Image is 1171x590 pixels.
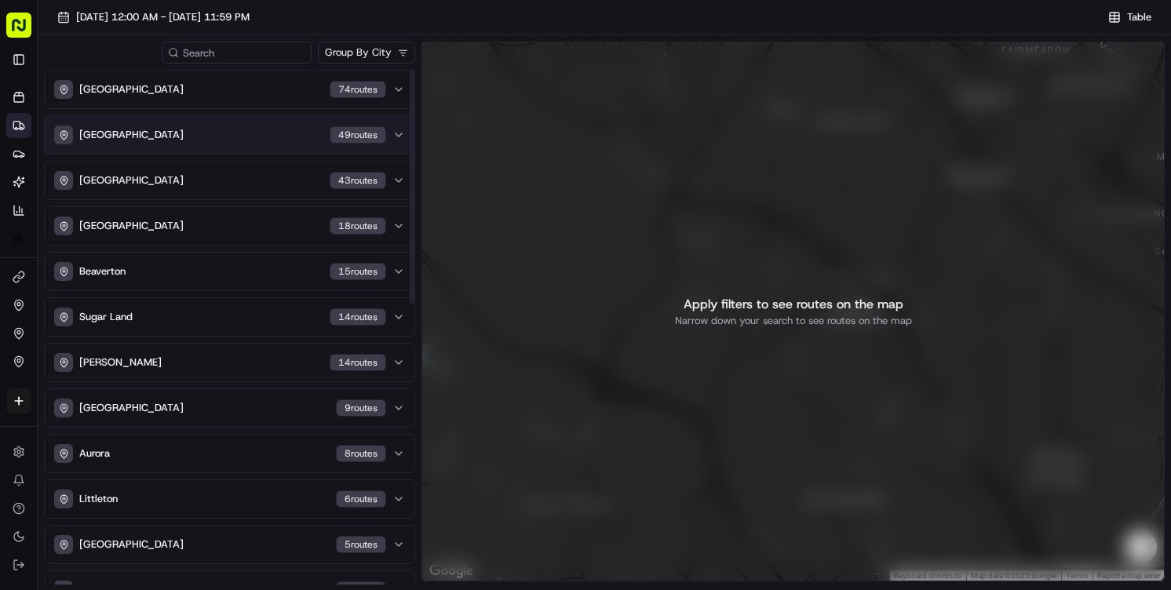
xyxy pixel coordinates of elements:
[79,264,126,279] p: Beaverton
[79,355,162,370] p: [PERSON_NAME]
[6,226,31,251] a: Shopify
[49,243,167,256] span: Wisdom [PERSON_NAME]
[148,308,252,324] span: API Documentation
[243,201,286,220] button: See all
[9,302,126,330] a: 📗Knowledge Base
[45,389,414,427] button: [GEOGRAPHIC_DATA]9routes
[336,490,386,508] div: 6 route s
[45,253,414,290] button: Beaverton15routes
[1101,6,1158,28] button: Table
[31,244,44,257] img: 1736555255976-a54dd68f-1ca7-489b-9aae-adbdc363a1c4
[50,6,257,28] button: [DATE] 12:00 AM - [DATE] 11:59 PM
[45,162,414,199] button: [GEOGRAPHIC_DATA]43routes
[79,173,184,188] p: [GEOGRAPHIC_DATA]
[330,126,386,144] div: 49 route s
[79,82,184,97] p: [GEOGRAPHIC_DATA]
[16,310,28,322] div: 📗
[330,217,386,235] div: 18 route s
[76,10,250,24] span: [DATE] 12:00 AM - [DATE] 11:59 PM
[133,310,145,322] div: 💻
[684,295,903,314] p: Apply filters to see routes on the map
[325,46,392,60] span: Group By City
[330,81,386,98] div: 74 route s
[31,308,120,324] span: Knowledge Base
[267,155,286,173] button: Start new chat
[179,243,211,256] span: [DATE]
[13,232,23,245] img: Shopify logo
[170,243,176,256] span: •
[79,401,184,415] p: [GEOGRAPHIC_DATA]
[16,228,41,259] img: Wisdom Oko
[45,435,414,472] button: Aurora8routes
[16,16,47,47] img: Nash
[675,314,912,328] p: Narrow down your search to see routes on the map
[45,298,414,336] button: Sugar Land14routes
[45,344,414,381] button: [PERSON_NAME]14routes
[79,219,184,233] p: [GEOGRAPHIC_DATA]
[16,63,286,88] p: Welcome 👋
[71,166,216,178] div: We're available if you need us!
[45,207,414,245] button: [GEOGRAPHIC_DATA]18routes
[330,172,386,189] div: 43 route s
[71,150,257,166] div: Start new chat
[45,480,414,518] button: Littleton6routes
[79,537,184,552] p: [GEOGRAPHIC_DATA]
[330,263,386,280] div: 15 route s
[330,354,386,371] div: 14 route s
[336,399,386,417] div: 9 route s
[336,445,386,462] div: 8 route s
[330,308,386,326] div: 14 route s
[79,310,133,324] p: Sugar Land
[16,150,44,178] img: 1736555255976-a54dd68f-1ca7-489b-9aae-adbdc363a1c4
[79,446,110,461] p: Aurora
[111,346,190,359] a: Powered byPylon
[41,101,259,118] input: Clear
[79,128,184,142] p: [GEOGRAPHIC_DATA]
[45,116,414,154] button: [GEOGRAPHIC_DATA]49routes
[336,536,386,553] div: 5 route s
[16,204,100,217] div: Past conversations
[79,492,118,506] p: Littleton
[33,150,61,178] img: 8571987876998_91fb9ceb93ad5c398215_72.jpg
[45,71,414,108] button: [GEOGRAPHIC_DATA]74routes
[162,42,312,64] input: Search
[1127,10,1151,24] span: Table
[126,302,258,330] a: 💻API Documentation
[156,347,190,359] span: Pylon
[45,526,414,563] button: [GEOGRAPHIC_DATA]5routes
